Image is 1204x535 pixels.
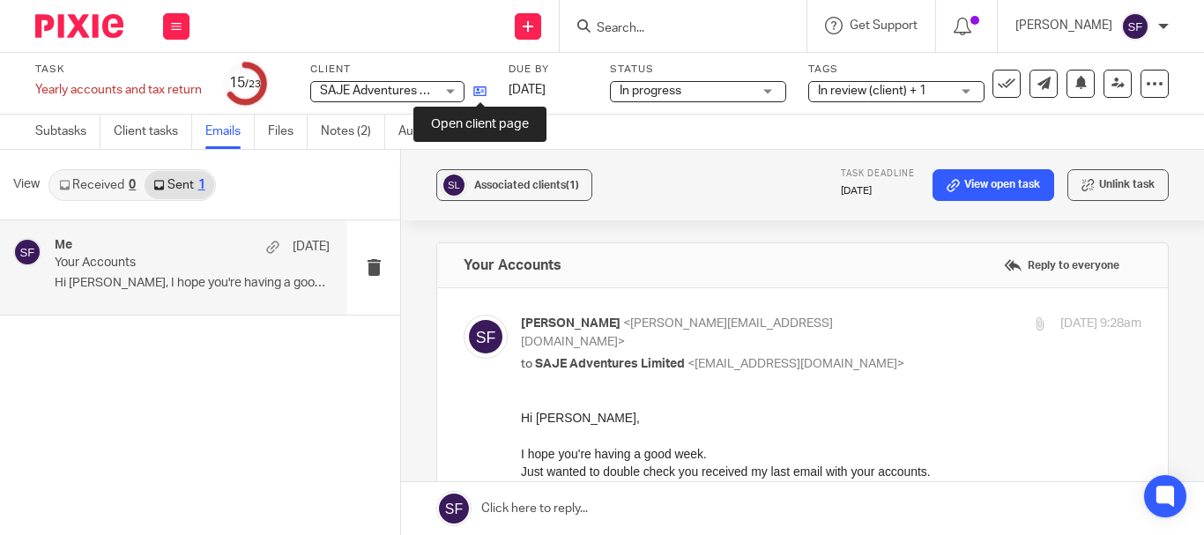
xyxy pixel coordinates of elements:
[35,63,202,77] label: Task
[35,14,123,38] img: Pixie
[55,238,72,253] h4: Me
[1067,169,1169,201] button: Unlink task
[310,63,487,77] label: Client
[933,169,1054,201] a: View open task
[1060,315,1141,333] p: [DATE] 9:28am
[320,85,461,97] span: SAJE Adventures Limited
[229,73,261,93] div: 15
[13,238,41,266] img: svg%3E
[398,115,466,149] a: Audit logs
[595,21,754,37] input: Search
[464,256,561,274] h4: Your Accounts
[474,180,579,190] span: Associated clients
[818,85,926,97] span: In review (client) + 1
[850,19,918,32] span: Get Support
[293,238,330,256] p: [DATE]
[509,63,588,77] label: Due by
[205,115,255,149] a: Emails
[841,184,915,198] p: [DATE]
[35,81,202,99] div: Yearly accounts and tax return
[521,317,621,330] span: [PERSON_NAME]
[145,171,213,199] a: Sent1
[436,169,592,201] button: Associated clients(1)
[1000,252,1124,279] label: Reply to everyone
[509,84,546,96] span: [DATE]
[245,79,261,89] small: /23
[841,169,915,178] span: Task deadline
[521,317,833,348] span: <[PERSON_NAME][EMAIL_ADDRESS][DOMAIN_NAME]>
[566,180,579,190] span: (1)
[808,63,985,77] label: Tags
[535,358,685,370] span: SAJE Adventures Limited
[50,171,145,199] a: Received0
[687,358,904,370] span: <[EMAIL_ADDRESS][DOMAIN_NAME]>
[610,63,786,77] label: Status
[129,179,136,191] div: 0
[521,358,532,370] span: to
[441,172,467,198] img: svg%3E
[620,85,681,97] span: In progress
[198,179,205,191] div: 1
[321,115,385,149] a: Notes (2)
[55,276,330,291] p: Hi [PERSON_NAME], I hope you're having a good week. ...
[13,175,40,194] span: View
[1015,17,1112,34] p: [PERSON_NAME]
[1121,12,1149,41] img: svg%3E
[114,115,192,149] a: Client tasks
[464,315,508,359] img: svg%3E
[35,115,100,149] a: Subtasks
[55,256,275,271] p: Your Accounts
[268,115,308,149] a: Files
